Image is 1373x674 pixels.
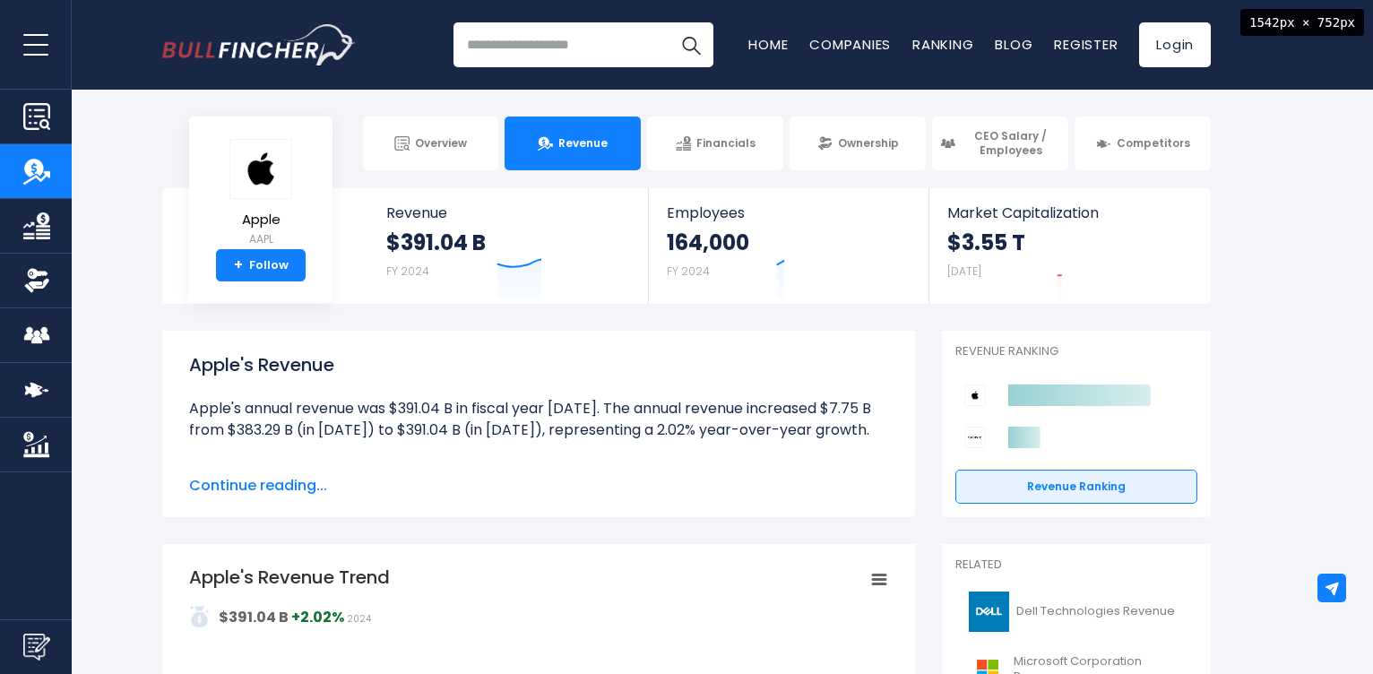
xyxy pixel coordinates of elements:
[234,257,243,273] strong: +
[669,22,713,67] button: Search
[1117,136,1190,151] span: Competitors
[291,607,344,627] strong: +2.02%
[229,212,292,228] span: Apple
[558,136,608,151] span: Revenue
[964,427,986,448] img: Sony Group Corporation competitors logo
[995,35,1032,54] a: Blog
[505,117,641,170] a: Revenue
[368,188,649,304] a: Revenue $391.04 B FY 2024
[955,470,1197,504] a: Revenue Ranking
[696,136,756,151] span: Financials
[649,188,928,304] a: Employees 164,000 FY 2024
[189,475,888,497] span: Continue reading...
[667,204,910,221] span: Employees
[932,117,1068,170] a: CEO Salary / Employees
[347,612,371,626] span: 2024
[162,24,356,65] img: Bullfincher logo
[363,117,499,170] a: Overview
[667,264,710,279] small: FY 2024
[1139,22,1211,67] a: Login
[229,138,293,250] a: Apple AAPL
[966,592,1011,632] img: DELL logo
[1075,117,1211,170] a: Competitors
[748,35,788,54] a: Home
[386,229,486,256] strong: $391.04 B
[929,188,1209,304] a: Market Capitalization $3.55 T [DATE]
[189,565,390,590] tspan: Apple's Revenue Trend
[964,385,986,406] img: Apple competitors logo
[216,249,306,281] a: +Follow
[386,204,631,221] span: Revenue
[386,264,429,279] small: FY 2024
[912,35,973,54] a: Ranking
[955,587,1197,636] a: Dell Technologies Revenue
[189,462,888,527] li: Apple's quarterly revenue was $94.04 B in the quarter ending [DATE]. The quarterly revenue increa...
[219,607,289,627] strong: $391.04 B
[162,24,355,65] a: Go to homepage
[961,129,1060,157] span: CEO Salary / Employees
[947,264,981,279] small: [DATE]
[838,136,899,151] span: Ownership
[955,557,1197,573] p: Related
[23,267,50,294] img: Ownership
[647,117,783,170] a: Financials
[955,344,1197,359] p: Revenue Ranking
[809,35,891,54] a: Companies
[790,117,926,170] a: Ownership
[1054,35,1118,54] a: Register
[189,398,888,441] li: Apple's annual revenue was $391.04 B in fiscal year [DATE]. The annual revenue increased $7.75 B ...
[667,229,749,256] strong: 164,000
[415,136,467,151] span: Overview
[189,606,211,627] img: addasd
[189,351,888,378] h1: Apple's Revenue
[229,231,292,247] small: AAPL
[947,204,1191,221] span: Market Capitalization
[947,229,1025,256] strong: $3.55 T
